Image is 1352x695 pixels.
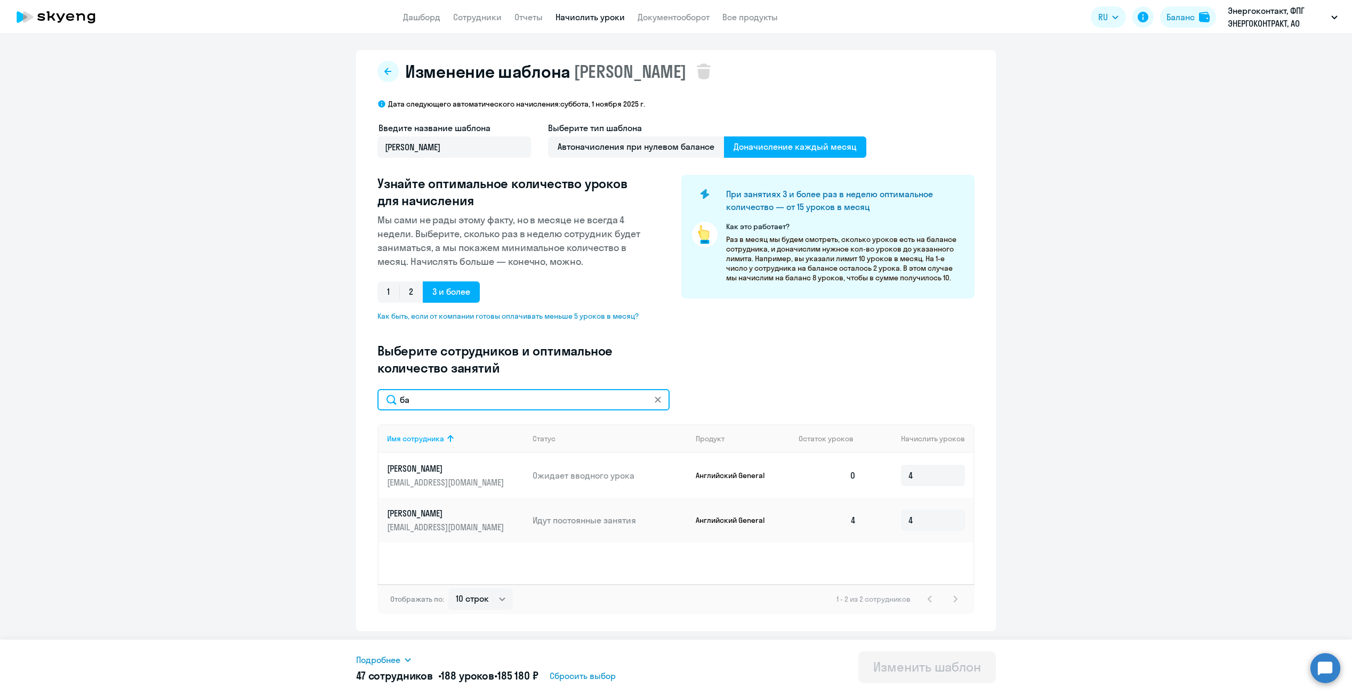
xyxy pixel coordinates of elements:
p: Мы сами не рады этому факту, но в месяце не всегда 4 недели. Выберите, сколько раз в неделю сотру... [377,213,647,269]
span: Введите название шаблона [379,123,490,133]
span: 2 [399,281,423,303]
img: balance [1199,12,1210,22]
a: Дашборд [403,12,440,22]
button: Энергоконтакт, ФПГ ЭНЕРГОКОНТРАКТ, АО [1222,4,1343,30]
h4: Выберите тип шаблона [548,122,866,134]
td: 4 [790,498,865,543]
span: Остаток уроков [799,434,854,443]
span: Изменение шаблона [405,61,570,82]
span: 3 и более [423,281,480,303]
p: Идут постоянные занятия [533,514,687,526]
a: [PERSON_NAME][EMAIL_ADDRESS][DOMAIN_NAME] [387,507,524,533]
td: 0 [790,453,865,498]
p: [EMAIL_ADDRESS][DOMAIN_NAME] [387,521,506,533]
p: Ожидает вводного урока [533,470,687,481]
div: Изменить шаблон [873,658,981,675]
a: Отчеты [514,12,543,22]
button: Изменить шаблон [858,651,996,683]
p: Раз в месяц мы будем смотреть, сколько уроков есть на балансе сотрудника, и доначислим нужное кол... [726,235,964,282]
h5: 47 сотрудников • • [356,668,538,683]
button: Балансbalance [1160,6,1216,28]
div: Продукт [696,434,791,443]
span: Доначисление каждый месяц [724,136,866,158]
a: Сотрудники [453,12,502,22]
input: Поиск по имени, email, продукту или статусу [377,389,670,410]
div: Имя сотрудника [387,434,524,443]
p: [PERSON_NAME] [387,463,506,474]
p: Английский General [696,515,776,525]
span: 185 180 ₽ [497,669,538,682]
button: RU [1091,6,1126,28]
a: Документооборот [638,12,710,22]
a: Начислить уроки [556,12,625,22]
p: Английский General [696,471,776,480]
h3: Выберите сотрудников и оптимальное количество занятий [377,342,647,376]
div: Статус [533,434,556,443]
span: Автоначисления при нулевом балансе [548,136,724,158]
span: 188 уроков [441,669,494,682]
span: Отображать по: [390,594,444,604]
span: 1 [377,281,399,303]
a: [PERSON_NAME][EMAIL_ADDRESS][DOMAIN_NAME] [387,463,524,488]
input: Без названия [377,136,531,158]
span: 1 - 2 из 2 сотрудников [836,594,911,604]
span: Подробнее [356,653,400,666]
a: Все продукты [722,12,778,22]
h4: При занятиях 3 и более раз в неделю оптимальное количество — от 15 уроков в месяц [726,188,956,213]
img: pointer-circle [692,222,718,247]
span: Как быть, если от компании готовы оплачивать меньше 5 уроков в месяц? [377,311,647,321]
h3: Узнайте оптимальное количество уроков для начисления [377,175,647,209]
th: Начислить уроков [865,424,973,453]
p: Как это работает? [726,222,964,231]
div: Остаток уроков [799,434,865,443]
div: Статус [533,434,687,443]
p: Дата следующего автоматического начисления: суббота, 1 ноября 2025 г. [388,99,645,109]
span: Сбросить выбор [550,669,616,682]
div: Баланс [1166,11,1195,23]
div: Продукт [696,434,725,443]
p: [PERSON_NAME] [387,507,506,519]
span: RU [1098,11,1108,23]
span: [PERSON_NAME] [574,61,687,82]
p: [EMAIL_ADDRESS][DOMAIN_NAME] [387,476,506,488]
p: Энергоконтакт, ФПГ ЭНЕРГОКОНТРАКТ, АО [1228,4,1327,30]
div: Имя сотрудника [387,434,444,443]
